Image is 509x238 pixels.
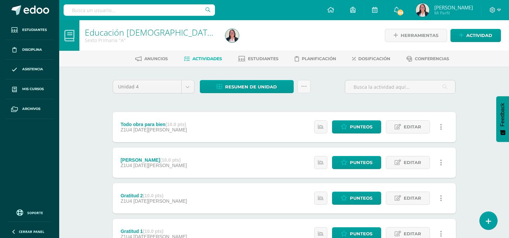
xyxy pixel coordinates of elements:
a: Soporte [8,208,51,217]
div: Sexto Primaria 'A' [85,37,217,43]
div: [PERSON_NAME] [120,157,187,163]
span: Actividades [192,56,222,61]
span: Cerrar panel [19,229,44,234]
a: Archivos [5,99,54,119]
a: Mis cursos [5,79,54,99]
a: Punteos [332,192,381,205]
span: [DATE][PERSON_NAME] [134,163,187,168]
span: Dosificación [358,56,390,61]
div: Gratitud 2 [120,193,187,198]
img: 574b1d17f96b15b40b404c5a41603441.png [225,29,239,42]
div: Todo obra para bien [120,122,187,127]
img: 574b1d17f96b15b40b404c5a41603441.png [416,3,429,17]
span: Herramientas [401,29,438,42]
a: Herramientas [385,29,447,42]
input: Busca la actividad aquí... [345,80,455,93]
span: Z1U4 [120,198,132,204]
a: Punteos [332,120,381,133]
span: Soporte [27,210,43,215]
span: Mis cursos [22,86,44,92]
a: Conferencias [406,53,449,64]
a: Asistencia [5,60,54,80]
span: Archivos [22,106,40,112]
strong: (10.0 pts) [160,157,181,163]
strong: (10.0 pts) [143,229,163,234]
a: Unidad 4 [113,80,194,93]
span: Asistencia [22,67,43,72]
span: Planificación [302,56,336,61]
span: Disciplina [22,47,42,52]
strong: (10.0 pts) [143,193,163,198]
span: Resumen de unidad [225,81,277,93]
a: Dosificación [352,53,390,64]
a: Actividades [184,53,222,64]
span: Mi Perfil [434,10,473,16]
span: Punteos [350,156,372,169]
a: Disciplina [5,40,54,60]
a: Punteos [332,156,381,169]
span: Punteos [350,121,372,133]
a: Estudiantes [5,20,54,40]
span: Editar [404,156,421,169]
span: Estudiantes [22,27,47,33]
input: Busca un usuario... [64,4,215,16]
strong: (10.0 pts) [166,122,186,127]
span: Conferencias [415,56,449,61]
span: 154 [397,9,404,16]
span: Editar [404,121,421,133]
span: Z1U4 [120,127,132,132]
a: Planificación [295,53,336,64]
span: [DATE][PERSON_NAME] [134,198,187,204]
span: [DATE][PERSON_NAME] [134,127,187,132]
div: Gratitud 1 [120,229,187,234]
a: Actividad [450,29,501,42]
span: Punteos [350,192,372,204]
span: [PERSON_NAME] [434,4,473,11]
span: Actividad [466,29,492,42]
span: Z1U4 [120,163,132,168]
h1: Educación Cristiana Pri 6 [85,28,217,37]
a: Educación [DEMOGRAPHIC_DATA] Pri 6 [85,27,235,38]
button: Feedback - Mostrar encuesta [496,96,509,142]
span: Anuncios [144,56,168,61]
span: Feedback [500,103,506,126]
span: Editar [404,192,421,204]
a: Estudiantes [238,53,279,64]
span: Unidad 4 [118,80,176,93]
span: Estudiantes [248,56,279,61]
a: Anuncios [135,53,168,64]
a: Resumen de unidad [200,80,294,93]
